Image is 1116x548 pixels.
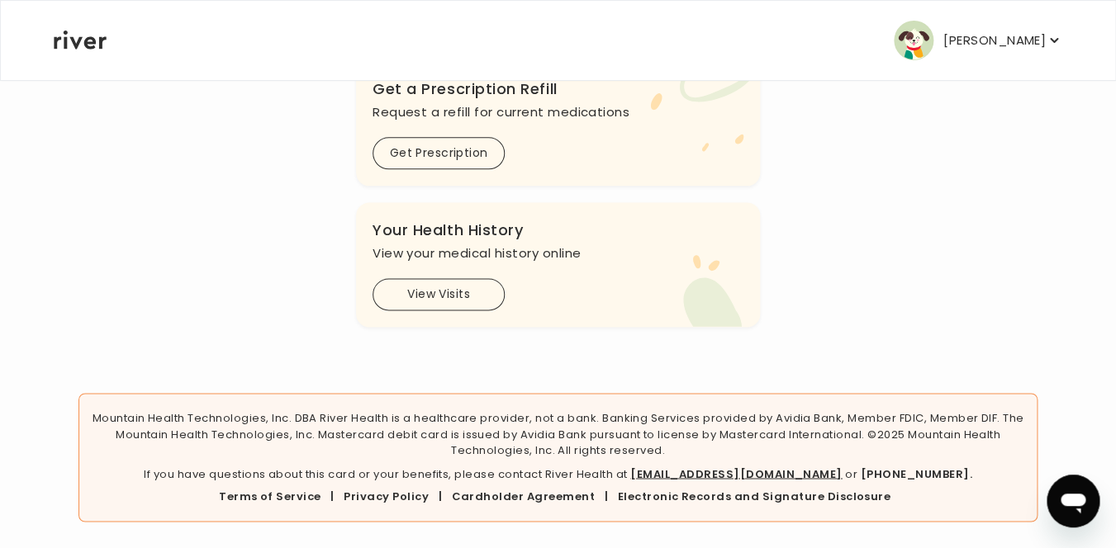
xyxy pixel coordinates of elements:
button: Get Prescription [373,137,505,169]
p: Request a refill for current medications [373,101,743,124]
a: [EMAIL_ADDRESS][DOMAIN_NAME] [630,465,842,481]
a: Privacy Policy [344,488,429,503]
p: If you have questions about this card or your benefits, please contact River Health at or [93,465,1024,482]
a: [PHONE_NUMBER]. [860,465,971,481]
h3: Get a Prescription Refill [373,78,743,101]
a: Electronic Records and Signature Disclosure [617,488,890,503]
img: user avatar [894,21,933,60]
p: Mountain Health Technologies, Inc. DBA River Health is a healthcare provider, not a bank. Banking... [93,410,1024,459]
p: View your medical history online [373,242,743,265]
a: Cardholder Agreement [451,488,595,503]
h3: Your Health History [373,219,743,242]
p: [PERSON_NAME] [943,29,1046,52]
div: | | | [93,488,1024,504]
button: user avatar[PERSON_NAME] [894,21,1062,60]
iframe: Button to launch messaging window, conversation in progress [1047,475,1099,527]
a: Terms of Service [219,488,321,503]
button: View Visits [373,278,505,310]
